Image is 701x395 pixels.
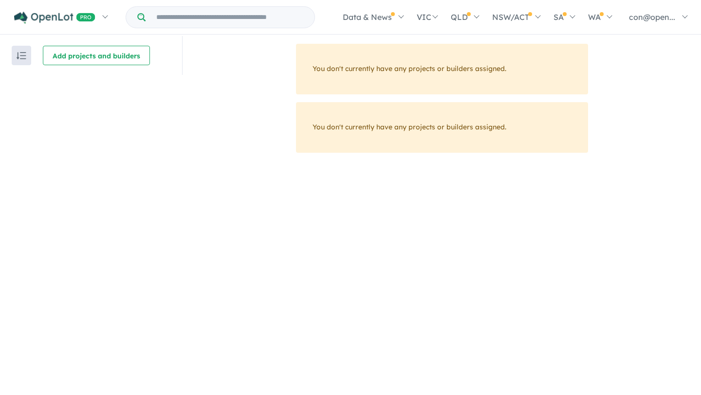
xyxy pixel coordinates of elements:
div: You don't currently have any projects or builders assigned. [296,102,588,153]
button: Add projects and builders [43,46,150,65]
span: con@open... [629,12,675,22]
input: Try estate name, suburb, builder or developer [148,7,313,28]
img: Openlot PRO Logo White [14,12,95,24]
div: You don't currently have any projects or builders assigned. [296,44,588,94]
img: sort.svg [17,52,26,59]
